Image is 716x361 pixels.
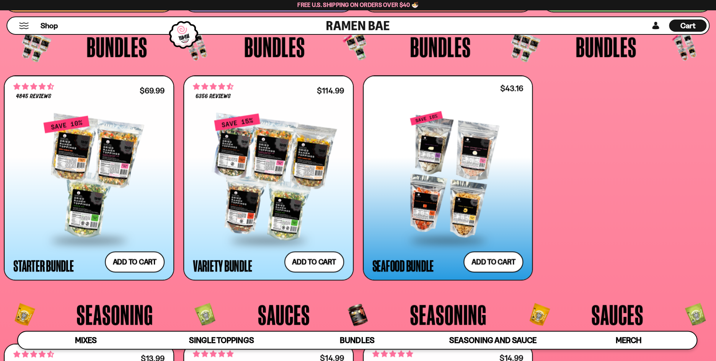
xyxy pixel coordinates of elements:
a: Mixes [18,332,154,349]
span: Merch [616,335,641,345]
div: Cart [669,17,706,34]
span: Seasoning and Sauce [449,335,536,345]
span: Seasoning [410,300,486,328]
div: Variety Bundle [193,259,252,272]
span: Bundles [244,33,305,61]
div: Seafood Bundle [372,259,434,272]
span: Bundles [340,335,374,345]
div: $43.16 [500,85,523,92]
a: 4.63 stars 6356 reviews $114.99 Variety Bundle Add to cart [183,75,354,280]
button: Add to cart [463,251,523,272]
span: Seasoning [77,300,153,328]
span: 5.00 stars [372,349,413,359]
span: Sauces [591,300,643,328]
span: 4.71 stars [13,81,54,91]
span: Shop [41,21,58,31]
span: Single Toppings [189,335,254,345]
a: Single Toppings [154,332,290,349]
span: 4.71 stars [13,349,54,359]
div: Starter Bundle [13,259,74,272]
span: Free U.S. Shipping on Orders over $40 🍜 [297,1,419,8]
a: Merch [561,332,696,349]
a: Bundles [289,332,425,349]
span: 6356 reviews [196,93,231,99]
span: Bundles [410,33,471,61]
span: Cart [680,21,695,30]
button: Add to cart [105,251,165,272]
a: 4.71 stars 4845 reviews $69.99 Starter Bundle Add to cart [4,75,174,280]
span: Mixes [75,335,97,345]
span: Bundles [86,33,147,61]
a: Seasoning and Sauce [425,332,561,349]
span: 4.63 stars [193,81,233,91]
button: Mobile Menu Trigger [19,23,29,29]
a: $43.16 Seafood Bundle Add to cart [363,75,533,280]
div: $69.99 [140,87,165,94]
span: 4845 reviews [16,93,51,99]
span: 4.84 stars [193,349,233,359]
div: $114.99 [317,87,344,94]
button: Add to cart [284,251,344,272]
span: Bundles [576,33,636,61]
span: Sauces [258,300,310,328]
a: Shop [41,20,58,32]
